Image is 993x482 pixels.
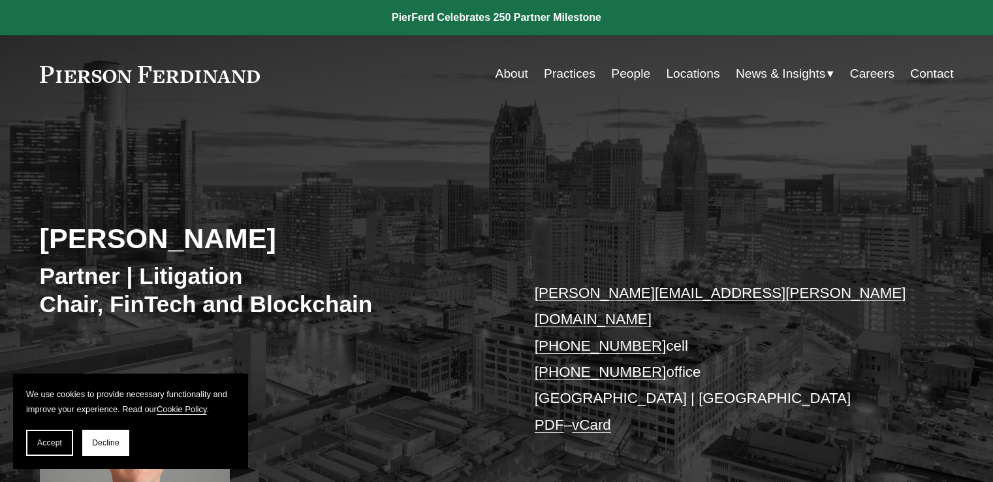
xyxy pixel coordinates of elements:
h3: Partner | Litigation Chair, FinTech and Blockchain [40,262,497,319]
a: Cookie Policy [157,404,207,414]
a: About [496,61,528,86]
a: PDF [535,417,564,433]
button: Decline [82,430,129,456]
a: vCard [572,417,611,433]
span: Decline [92,438,119,447]
h2: [PERSON_NAME] [40,221,497,255]
a: Contact [910,61,953,86]
p: cell office [GEOGRAPHIC_DATA] | [GEOGRAPHIC_DATA] – [535,280,915,438]
a: People [611,61,650,86]
button: Accept [26,430,73,456]
span: Accept [37,438,62,447]
a: Practices [544,61,595,86]
a: [PHONE_NUMBER] [535,364,667,380]
a: Locations [666,61,719,86]
p: We use cookies to provide necessary functionality and improve your experience. Read our . [26,387,235,417]
a: Careers [850,61,894,86]
span: News & Insights [736,63,826,86]
a: folder dropdown [736,61,834,86]
section: Cookie banner [13,374,248,469]
a: [PERSON_NAME][EMAIL_ADDRESS][PERSON_NAME][DOMAIN_NAME] [535,285,906,327]
a: [PHONE_NUMBER] [535,338,667,354]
